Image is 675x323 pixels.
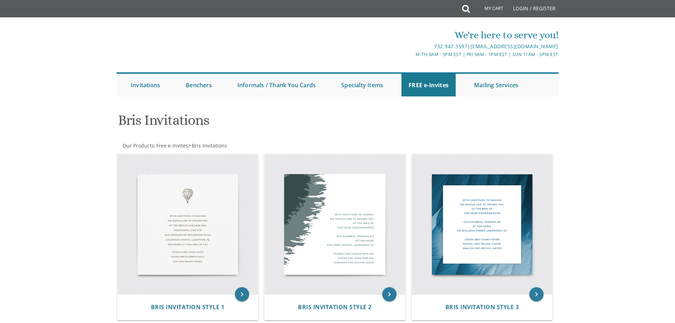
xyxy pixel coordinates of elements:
a: Specialty Items [334,74,390,96]
h1: Bris Invitations [118,112,407,133]
img: Bris Invitation Style 2 [265,154,405,295]
a: Bris Invitations [191,142,227,149]
span: Bris Invitation Style 3 [445,303,519,311]
span: > [188,142,227,149]
a: My Cart [469,1,508,18]
a: 732.947.3597 [434,43,467,50]
div: We're here to serve you! [264,28,558,42]
a: keyboard_arrow_right [529,287,544,301]
img: Bris Invitation Style 1 [118,154,258,295]
a: Our Products [122,142,154,149]
a: [EMAIL_ADDRESS][DOMAIN_NAME] [471,43,558,50]
span: Bris Invitations [192,142,227,149]
span: Bris Invitation Style 1 [151,303,225,311]
a: keyboard_arrow_right [235,287,249,301]
a: Benchers [179,74,219,96]
div: : [117,142,338,149]
span: Bris Invitation Style 2 [298,303,372,311]
div: M-Th 9am - 5pm EST | Fri 9am - 1pm EST | Sun 11am - 3pm EST [264,51,558,58]
a: FREE e-Invites [401,74,456,96]
a: keyboard_arrow_right [382,287,396,301]
a: Informals / Thank You Cards [230,74,323,96]
span: Free e-Invites [156,142,188,149]
img: Bris Invitation Style 3 [412,154,552,295]
a: Invitations [124,74,167,96]
a: Mailing Services [467,74,525,96]
a: Bris Invitation Style 2 [298,304,372,311]
a: Bris Invitation Style 1 [151,304,225,311]
a: Bris Invitation Style 3 [445,304,519,311]
a: Free e-Invites [156,142,188,149]
div: | [264,42,558,51]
